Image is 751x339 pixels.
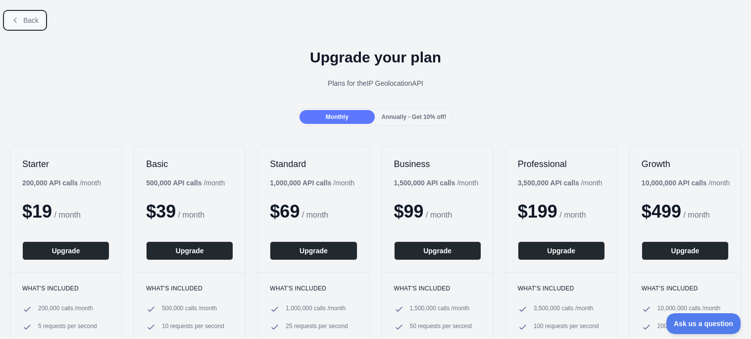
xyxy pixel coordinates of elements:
[270,201,300,222] span: $ 69
[642,179,707,187] b: 10,000,000 API calls
[394,178,479,188] div: / month
[518,178,602,188] div: / month
[394,179,455,187] b: 1,500,000 API calls
[642,158,729,170] h2: Growth
[642,178,730,188] div: / month
[270,179,331,187] b: 1,000,000 API calls
[518,201,557,222] span: $ 199
[642,201,681,222] span: $ 499
[518,179,579,187] b: 3,500,000 API calls
[394,158,481,170] h2: Business
[666,313,741,334] iframe: Toggle Customer Support
[270,158,357,170] h2: Standard
[270,178,354,188] div: / month
[518,158,605,170] h2: Professional
[394,201,424,222] span: $ 99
